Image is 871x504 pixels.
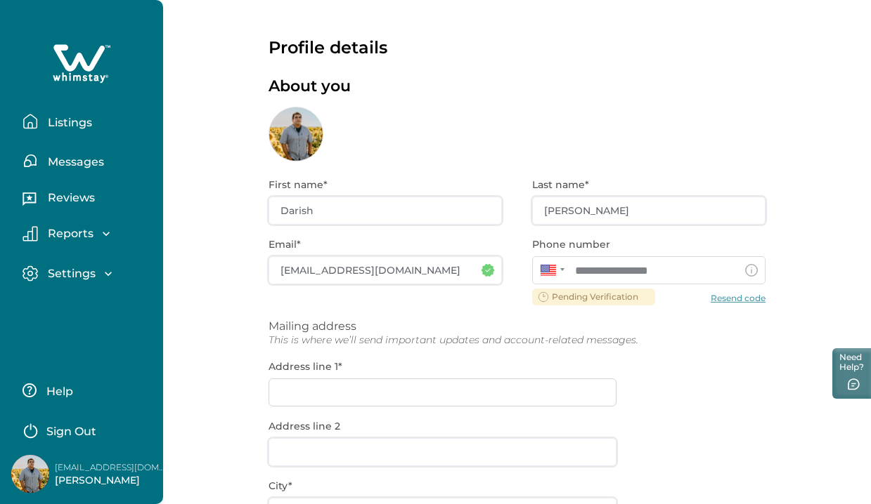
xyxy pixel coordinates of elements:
p: Phone number [532,239,757,251]
p: Listings [44,116,92,130]
button: Reports [22,226,152,241]
p: [PERSON_NAME] [55,474,167,488]
p: [EMAIL_ADDRESS][DOMAIN_NAME] [55,460,167,475]
p: About you [269,77,351,96]
img: Whimstay Host [11,455,49,493]
p: Settings [44,267,96,281]
button: Settings [22,265,152,281]
p: Reports [44,227,93,241]
p: Sign Out [46,425,96,439]
button: Help [22,376,147,404]
button: Listings [22,107,152,135]
p: Help [42,385,73,399]
div: United States: + 1 [532,256,569,284]
p: Messages [44,155,104,169]
p: Reviews [44,191,95,205]
button: Reviews [22,186,152,214]
button: Sign Out [22,416,147,444]
button: Messages [22,147,152,175]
